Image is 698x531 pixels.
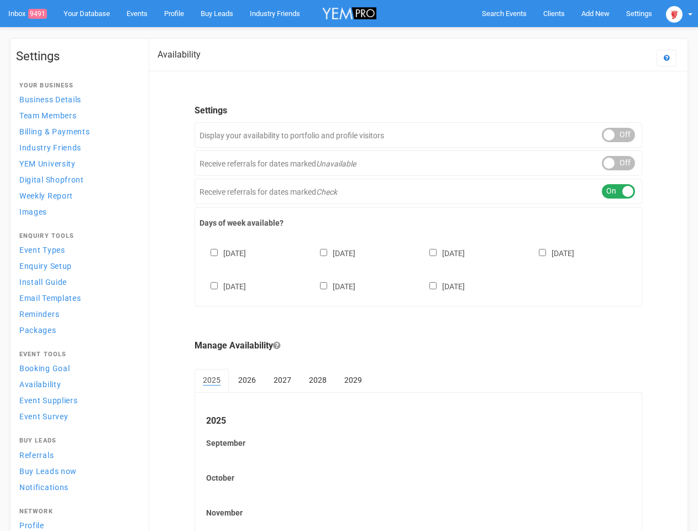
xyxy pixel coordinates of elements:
span: Images [19,207,47,216]
span: Enquiry Setup [19,262,72,270]
input: [DATE] [429,249,437,256]
h4: Enquiry Tools [19,233,134,240]
a: Team Members [16,108,138,123]
label: [DATE] [200,280,246,292]
label: September [206,438,631,449]
a: Business Details [16,92,138,107]
div: Receive referrals for dates marked [195,179,642,204]
span: Team Members [19,111,76,120]
a: Referrals [16,447,138,462]
span: Business Details [19,95,81,104]
span: Email Templates [19,294,81,303]
div: Receive referrals for dates marked [195,150,642,176]
span: Digital Shopfront [19,175,84,184]
a: 2029 [336,369,370,391]
span: Availability [19,380,61,389]
span: Event Types [19,246,65,254]
h1: Settings [16,50,138,63]
label: November [206,507,631,518]
a: 2025 [195,369,229,392]
label: [DATE] [418,280,465,292]
a: Event Survey [16,409,138,424]
a: Billing & Payments [16,124,138,139]
label: Days of week available? [200,217,637,228]
a: Event Types [16,242,138,257]
input: [DATE] [429,282,437,289]
a: Availability [16,377,138,392]
span: Clients [543,9,565,18]
input: [DATE] [211,282,218,289]
span: Event Survey [19,412,68,421]
a: 2027 [265,369,300,391]
span: Install Guide [19,278,67,287]
input: [DATE] [320,249,327,256]
span: Weekly Report [19,191,73,200]
a: YEM University [16,156,138,171]
img: open-uri20250107-2-1pbi2ie [666,6,683,23]
a: Notifications [16,480,138,494]
h2: Availability [158,50,201,60]
span: Packages [19,326,56,335]
a: Install Guide [16,274,138,289]
span: Reminders [19,310,59,319]
span: 9491 [28,9,47,19]
a: Email Templates [16,290,138,305]
a: Digital Shopfront [16,172,138,187]
h4: Your Business [19,82,134,89]
input: [DATE] [320,282,327,289]
label: October [206,472,631,483]
a: Enquiry Setup [16,258,138,273]
legend: Manage Availability [195,340,642,352]
label: [DATE] [200,247,246,259]
span: Add New [581,9,610,18]
a: Industry Friends [16,140,138,155]
a: Weekly Report [16,188,138,203]
h4: Buy Leads [19,438,134,444]
legend: 2025 [206,415,631,428]
span: Notifications [19,483,69,492]
span: Booking Goal [19,364,70,373]
h4: Network [19,508,134,515]
a: 2028 [301,369,335,391]
a: 2026 [230,369,264,391]
div: Display your availability to portfolio and profile visitors [195,122,642,148]
em: Check [316,188,337,196]
a: Buy Leads now [16,464,138,478]
h4: Event Tools [19,351,134,358]
a: Reminders [16,306,138,321]
a: Booking Goal [16,361,138,376]
a: Event Suppliers [16,393,138,408]
label: [DATE] [528,247,574,259]
span: YEM University [19,159,76,168]
legend: Settings [195,105,642,117]
a: Packages [16,322,138,337]
label: [DATE] [309,247,355,259]
label: [DATE] [418,247,465,259]
em: Unavailable [316,159,356,168]
span: Event Suppliers [19,396,78,405]
label: [DATE] [309,280,355,292]
a: Images [16,204,138,219]
span: Search Events [482,9,527,18]
input: [DATE] [539,249,546,256]
span: Billing & Payments [19,127,90,136]
input: [DATE] [211,249,218,256]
